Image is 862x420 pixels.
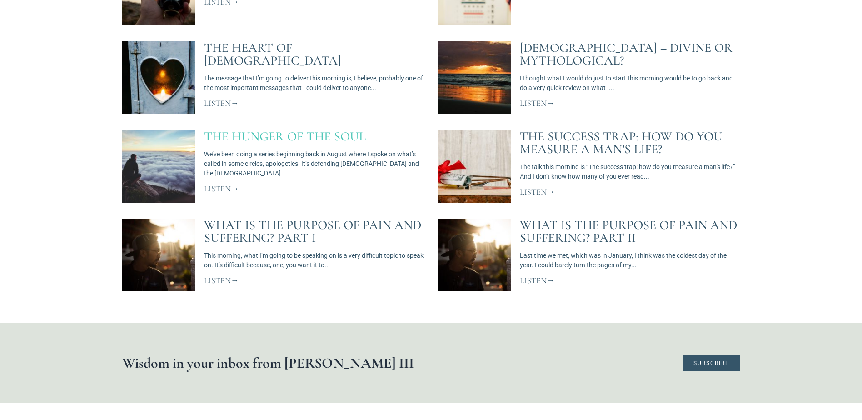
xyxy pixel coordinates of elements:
[520,217,737,245] a: What is the Purpose of Pain and Suffering? Part II
[204,74,424,93] p: The message that I’m going to deliver this morning is, I believe, probably one of the most import...
[122,356,552,370] h1: Wisdom in your inbox from [PERSON_NAME] III
[409,130,539,203] img: The Success Trap
[204,251,424,270] p: This morning, what I’m going to be speaking on is a very difficult topic to speak on. It’s diffic...
[520,98,555,108] a: Read more about Jesus – Divine or Mythological?
[520,74,740,93] p: I thought what I would do just to start this morning would be to go back and do a very quick revi...
[204,150,424,178] p: We’ve been doing a series beginning back in August where I spoke on what’s called in some circles...
[204,98,239,108] a: Read more about The Heart Of Christianity
[520,187,555,197] a: Read more about The Success Trap: How Do You Measure a Man’s Life?
[520,275,555,285] a: Read more about What is the Purpose of Pain and Suffering? Part II
[438,130,511,203] a: The Success Trap
[683,355,740,371] a: Subscribe
[204,275,239,285] a: Read more about What is the Purpose of Pain and Suffering? Part I
[204,40,341,68] a: The Heart Of [DEMOGRAPHIC_DATA]
[520,129,722,157] a: The Success Trap: How Do You Measure a Man’s Life?
[693,360,729,366] span: Subscribe
[520,251,740,270] p: Last time we met, which was in January, I think was the coldest day of the year. I could barely t...
[204,217,421,245] a: What is the Purpose of Pain and Suffering? Part I
[520,162,740,181] p: The talk this morning is “The success trap: how do you measure a man’s life?” And I don’t know ho...
[204,184,239,194] a: Read more about The Hunger of the Soul
[520,40,732,68] a: [DEMOGRAPHIC_DATA] – Divine or Mythological?
[204,129,366,144] a: The Hunger of the Soul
